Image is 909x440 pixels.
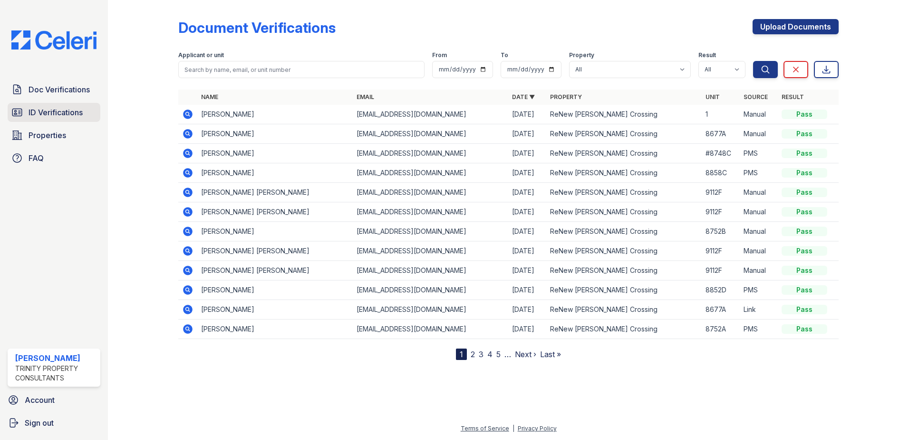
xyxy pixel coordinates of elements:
[546,183,702,202] td: ReNew [PERSON_NAME] Crossing
[353,202,508,222] td: [EMAIL_ADDRESS][DOMAIN_NAME]
[782,305,827,314] div: Pass
[508,261,546,280] td: [DATE]
[15,352,97,364] div: [PERSON_NAME]
[782,168,827,178] div: Pass
[197,280,353,300] td: [PERSON_NAME]
[740,183,778,202] td: Manual
[740,320,778,339] td: PMS
[432,51,447,59] label: From
[546,105,702,124] td: ReNew [PERSON_NAME] Crossing
[740,300,778,320] td: Link
[702,124,740,144] td: 8677A
[4,390,104,410] a: Account
[702,183,740,202] td: 9112F
[546,222,702,241] td: ReNew [PERSON_NAME] Crossing
[353,124,508,144] td: [EMAIL_ADDRESS][DOMAIN_NAME]
[508,241,546,261] td: [DATE]
[740,124,778,144] td: Manual
[197,261,353,280] td: [PERSON_NAME] [PERSON_NAME]
[353,320,508,339] td: [EMAIL_ADDRESS][DOMAIN_NAME]
[546,261,702,280] td: ReNew [PERSON_NAME] Crossing
[178,19,336,36] div: Document Verifications
[782,129,827,139] div: Pass
[8,149,100,168] a: FAQ
[782,324,827,334] div: Pass
[702,105,740,124] td: 1
[25,417,54,429] span: Sign out
[8,126,100,145] a: Properties
[782,149,827,158] div: Pass
[508,105,546,124] td: [DATE]
[546,163,702,183] td: ReNew [PERSON_NAME] Crossing
[353,300,508,320] td: [EMAIL_ADDRESS][DOMAIN_NAME]
[740,280,778,300] td: PMS
[471,350,475,359] a: 2
[546,144,702,163] td: ReNew [PERSON_NAME] Crossing
[197,144,353,163] td: [PERSON_NAME]
[508,222,546,241] td: [DATE]
[744,93,768,100] a: Source
[546,320,702,339] td: ReNew [PERSON_NAME] Crossing
[353,105,508,124] td: [EMAIL_ADDRESS][DOMAIN_NAME]
[702,202,740,222] td: 9112F
[702,261,740,280] td: 9112F
[178,61,425,78] input: Search by name, email, or unit number
[518,425,557,432] a: Privacy Policy
[540,350,561,359] a: Last »
[702,222,740,241] td: 8752B
[512,93,535,100] a: Date ▼
[353,261,508,280] td: [EMAIL_ADDRESS][DOMAIN_NAME]
[782,188,827,197] div: Pass
[461,425,509,432] a: Terms of Service
[8,103,100,122] a: ID Verifications
[508,183,546,202] td: [DATE]
[508,300,546,320] td: [DATE]
[25,394,55,406] span: Account
[508,320,546,339] td: [DATE]
[508,124,546,144] td: [DATE]
[508,202,546,222] td: [DATE]
[353,144,508,163] td: [EMAIL_ADDRESS][DOMAIN_NAME]
[197,320,353,339] td: [PERSON_NAME]
[702,320,740,339] td: 8752A
[550,93,582,100] a: Property
[197,183,353,202] td: [PERSON_NAME] [PERSON_NAME]
[4,413,104,432] button: Sign out
[740,163,778,183] td: PMS
[546,202,702,222] td: ReNew [PERSON_NAME] Crossing
[29,152,44,164] span: FAQ
[740,241,778,261] td: Manual
[197,202,353,222] td: [PERSON_NAME] [PERSON_NAME]
[29,84,90,95] span: Doc Verifications
[740,222,778,241] td: Manual
[782,266,827,275] div: Pass
[353,183,508,202] td: [EMAIL_ADDRESS][DOMAIN_NAME]
[546,124,702,144] td: ReNew [PERSON_NAME] Crossing
[29,107,83,118] span: ID Verifications
[353,280,508,300] td: [EMAIL_ADDRESS][DOMAIN_NAME]
[197,222,353,241] td: [PERSON_NAME]
[706,93,720,100] a: Unit
[501,51,508,59] label: To
[357,93,374,100] a: Email
[740,105,778,124] td: Manual
[8,80,100,99] a: Doc Verifications
[15,364,97,383] div: Trinity Property Consultants
[178,51,224,59] label: Applicant or unit
[197,241,353,261] td: [PERSON_NAME] [PERSON_NAME]
[782,227,827,236] div: Pass
[740,261,778,280] td: Manual
[456,349,467,360] div: 1
[546,280,702,300] td: ReNew [PERSON_NAME] Crossing
[197,163,353,183] td: [PERSON_NAME]
[782,93,804,100] a: Result
[782,207,827,217] div: Pass
[504,349,511,360] span: …
[753,19,839,34] a: Upload Documents
[546,241,702,261] td: ReNew [PERSON_NAME] Crossing
[740,202,778,222] td: Manual
[197,124,353,144] td: [PERSON_NAME]
[197,300,353,320] td: [PERSON_NAME]
[569,51,594,59] label: Property
[353,163,508,183] td: [EMAIL_ADDRESS][DOMAIN_NAME]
